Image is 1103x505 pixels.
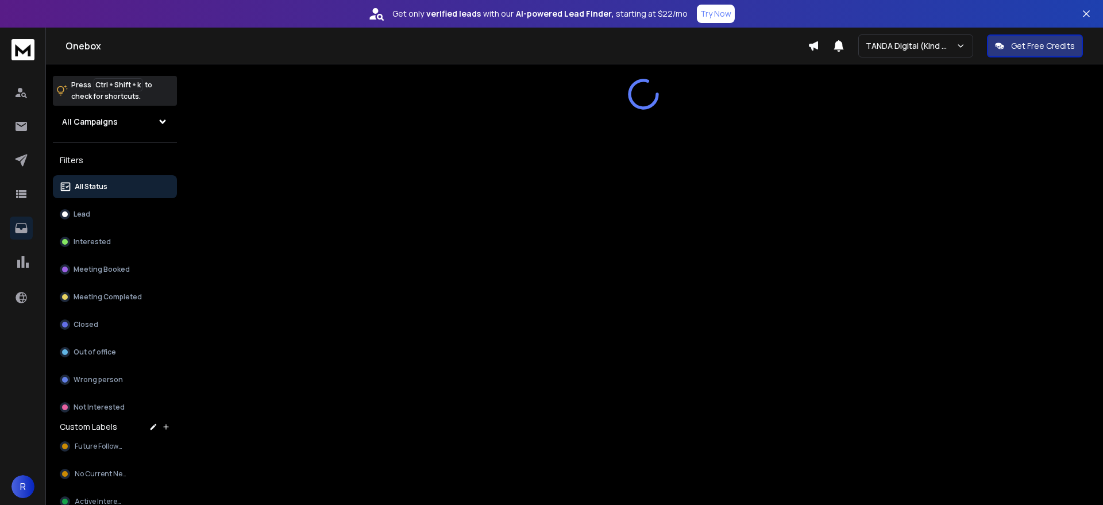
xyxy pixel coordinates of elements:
button: Out of office [53,341,177,364]
button: All Status [53,175,177,198]
p: Meeting Completed [74,292,142,302]
button: R [11,475,34,498]
p: Meeting Booked [74,265,130,274]
button: All Campaigns [53,110,177,133]
img: logo [11,39,34,60]
button: Meeting Completed [53,286,177,309]
strong: AI-powered Lead Finder, [516,8,614,20]
button: Get Free Credits [987,34,1083,57]
h1: All Campaigns [62,116,118,128]
p: Get Free Credits [1011,40,1075,52]
h3: Custom Labels [60,421,117,433]
button: Future Followup [53,435,177,458]
span: Ctrl + Shift + k [94,78,142,91]
strong: verified leads [426,8,481,20]
button: Lead [53,203,177,226]
h3: Filters [53,152,177,168]
p: Not Interested [74,403,125,412]
p: Out of office [74,348,116,357]
p: Lead [74,210,90,219]
button: Closed [53,313,177,336]
p: Interested [74,237,111,246]
p: All Status [75,182,107,191]
span: No Current Need [75,469,130,479]
span: Future Followup [75,442,126,451]
button: Not Interested [53,396,177,419]
h1: Onebox [65,39,808,53]
button: Interested [53,230,177,253]
p: Wrong person [74,375,123,384]
button: No Current Need [53,462,177,485]
p: Get only with our starting at $22/mo [392,8,688,20]
button: Meeting Booked [53,258,177,281]
p: Try Now [700,8,731,20]
p: Closed [74,320,98,329]
p: Press to check for shortcuts. [71,79,152,102]
button: Wrong person [53,368,177,391]
p: TANDA Digital (Kind Studio) [866,40,956,52]
button: Try Now [697,5,735,23]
